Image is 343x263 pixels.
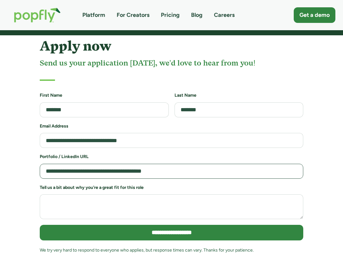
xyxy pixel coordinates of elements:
h4: Send us your application [DATE], we'd love to hear from you! [40,58,303,68]
a: home [8,1,67,29]
h6: Portfolio / LinkedIn URL [40,154,303,160]
h4: Apply now [40,38,303,54]
div: Get a demo [299,11,330,19]
h6: Last Name [175,92,304,99]
a: Careers [214,11,235,19]
div: We try very hard to respond to everyone who applies, but response times can vary. Thanks for your... [40,246,303,254]
h6: Tell us a bit about why you're a great fit for this role [40,184,303,191]
h6: First Name [40,92,169,99]
a: Pricing [161,11,180,19]
a: Platform [82,11,105,19]
h6: Email Address [40,123,303,129]
form: Job Application Form [40,92,303,260]
a: Get a demo [294,7,335,23]
a: For Creators [117,11,149,19]
a: Blog [191,11,202,19]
